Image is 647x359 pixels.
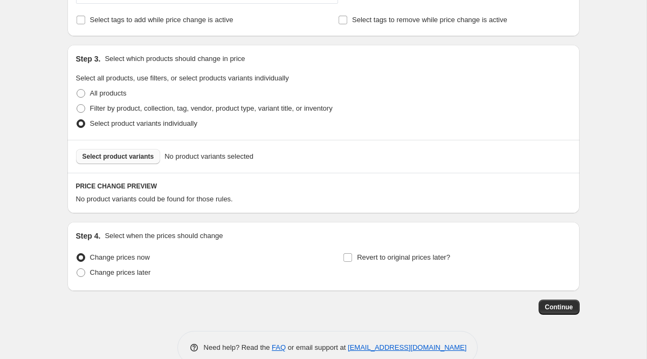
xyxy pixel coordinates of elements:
span: Continue [545,303,573,311]
span: Select all products, use filters, or select products variants individually [76,74,289,82]
span: Select tags to add while price change is active [90,16,233,24]
h2: Step 3. [76,53,101,64]
span: Select product variants individually [90,119,197,127]
span: Need help? Read the [204,343,272,351]
span: No product variants could be found for those rules. [76,195,233,203]
button: Select product variants [76,149,161,164]
p: Select which products should change in price [105,53,245,64]
span: Change prices later [90,268,151,276]
button: Continue [539,300,580,315]
span: Select product variants [82,152,154,161]
span: Select tags to remove while price change is active [352,16,507,24]
span: Change prices now [90,253,150,261]
span: All products [90,89,127,97]
a: FAQ [272,343,286,351]
span: or email support at [286,343,348,351]
h6: PRICE CHANGE PREVIEW [76,182,571,191]
span: Filter by product, collection, tag, vendor, product type, variant title, or inventory [90,104,333,112]
span: No product variants selected [164,151,253,162]
span: Revert to original prices later? [357,253,450,261]
p: Select when the prices should change [105,231,223,241]
a: [EMAIL_ADDRESS][DOMAIN_NAME] [348,343,466,351]
h2: Step 4. [76,231,101,241]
